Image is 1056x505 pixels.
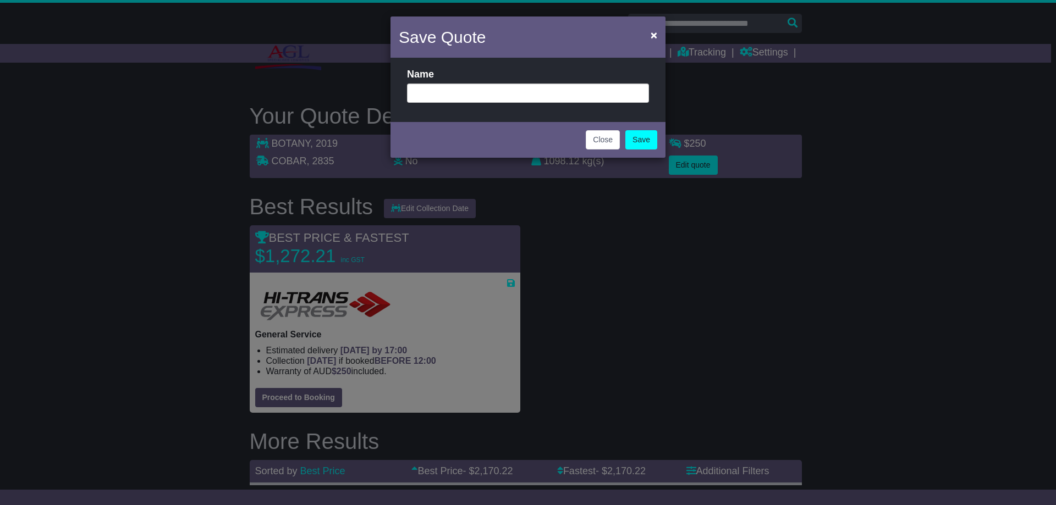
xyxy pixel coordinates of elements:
[407,69,434,81] label: Name
[399,25,486,49] h4: Save Quote
[651,29,657,41] span: ×
[586,130,620,149] button: Close
[645,24,663,46] button: Close
[625,130,657,149] a: Save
